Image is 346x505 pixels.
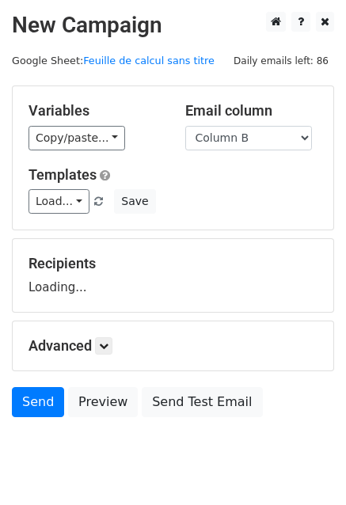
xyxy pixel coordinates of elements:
[29,166,97,183] a: Templates
[29,126,125,150] a: Copy/paste...
[228,52,334,70] span: Daily emails left: 86
[83,55,215,66] a: Feuille de calcul sans titre
[228,55,334,66] a: Daily emails left: 86
[29,189,89,214] a: Load...
[12,387,64,417] a: Send
[142,387,262,417] a: Send Test Email
[68,387,138,417] a: Preview
[29,255,317,296] div: Loading...
[12,12,334,39] h2: New Campaign
[29,255,317,272] h5: Recipients
[12,55,215,66] small: Google Sheet:
[29,337,317,355] h5: Advanced
[185,102,318,120] h5: Email column
[29,102,162,120] h5: Variables
[114,189,155,214] button: Save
